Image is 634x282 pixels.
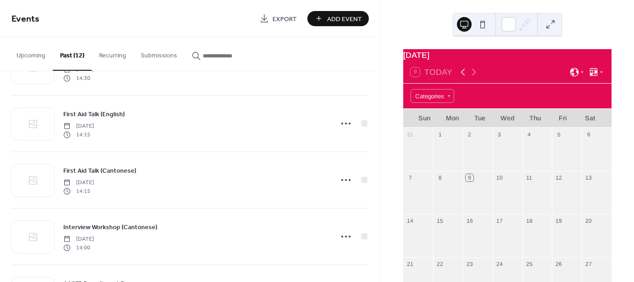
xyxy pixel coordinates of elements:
[273,14,297,24] span: Export
[438,109,466,128] div: Mon
[495,131,503,139] div: 3
[585,174,593,182] div: 13
[63,122,94,130] span: [DATE]
[436,174,444,182] div: 8
[555,217,563,225] div: 19
[406,131,414,139] div: 31
[63,223,157,232] span: Interview Workshop (Cantonese)
[63,74,94,82] span: 14:30
[466,260,473,268] div: 23
[63,165,136,176] a: First Aid Talk (Cantonese)
[495,174,503,182] div: 10
[63,166,136,176] span: First Aid Talk (Cantonese)
[63,187,94,195] span: 14:15
[63,110,125,119] span: First Aid Talk (English)
[253,11,304,26] a: Export
[466,131,473,139] div: 2
[11,10,39,28] span: Events
[436,217,444,225] div: 15
[406,217,414,225] div: 14
[555,174,563,182] div: 12
[494,109,521,128] div: Wed
[133,37,184,70] button: Submissions
[63,179,94,187] span: [DATE]
[403,49,612,61] div: [DATE]
[521,109,549,128] div: Thu
[525,131,533,139] div: 4
[466,217,473,225] div: 16
[525,217,533,225] div: 18
[495,217,503,225] div: 17
[63,222,157,232] a: Interview Workshop (Cantonese)
[411,109,438,128] div: Sun
[327,14,362,24] span: Add Event
[577,109,604,128] div: Sat
[585,131,593,139] div: 6
[555,131,563,139] div: 5
[549,109,576,128] div: Fri
[466,174,473,182] div: 9
[525,260,533,268] div: 25
[53,37,92,71] button: Past (12)
[63,109,125,119] a: First Aid Talk (English)
[307,11,369,26] button: Add Event
[585,217,593,225] div: 20
[436,131,444,139] div: 1
[436,260,444,268] div: 22
[406,174,414,182] div: 7
[92,37,133,70] button: Recurring
[406,260,414,268] div: 21
[466,109,494,128] div: Tue
[63,130,94,139] span: 14:15
[63,235,94,243] span: [DATE]
[63,243,94,252] span: 14:00
[585,260,593,268] div: 27
[555,260,563,268] div: 26
[525,174,533,182] div: 11
[495,260,503,268] div: 24
[9,37,53,70] button: Upcoming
